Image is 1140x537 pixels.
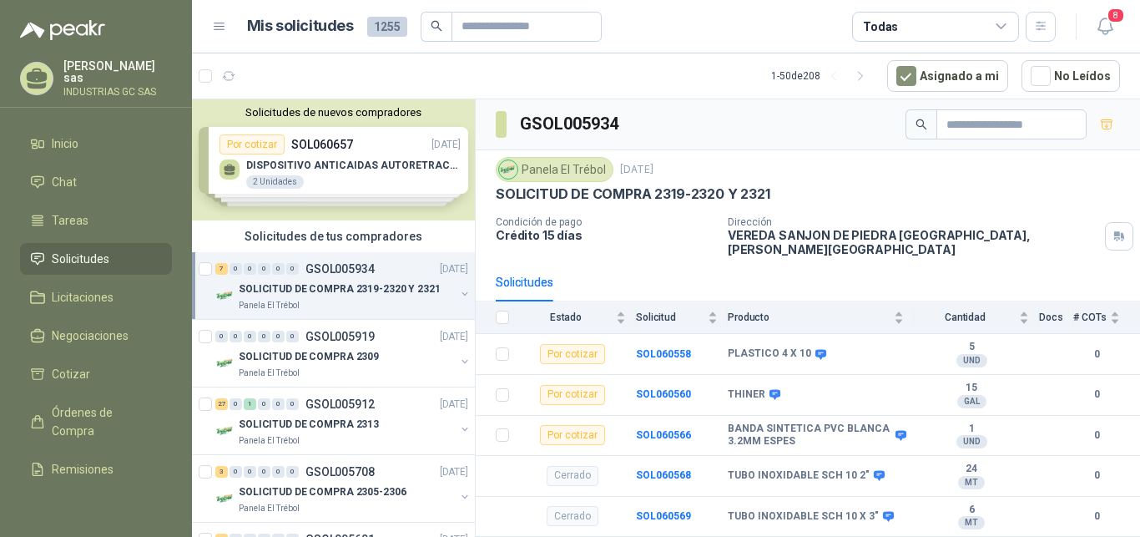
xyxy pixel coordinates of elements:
a: 7 0 0 0 0 0 GSOL005934[DATE] Company LogoSOLICITUD DE COMPRA 2319-2320 Y 2321Panela El Trébol [215,259,472,312]
span: Producto [728,312,890,323]
span: Chat [52,173,77,191]
div: 27 [215,398,228,410]
p: [DATE] [440,397,468,413]
p: [DATE] [620,162,653,178]
p: VEREDA SANJON DE PIEDRA [GEOGRAPHIC_DATA] , [PERSON_NAME][GEOGRAPHIC_DATA] [728,228,1098,256]
b: SOL060568 [636,469,691,481]
p: Panela El Trébol [239,367,300,380]
b: THINER [728,388,765,402]
a: Solicitudes [20,243,172,275]
span: Negociaciones [52,327,129,345]
div: UND [956,435,987,448]
p: [DATE] [440,329,468,345]
img: Company Logo [215,421,235,441]
span: 1255 [367,17,407,37]
p: [PERSON_NAME] sas [63,60,172,84]
div: 0 [258,263,270,275]
div: 0 [244,331,256,342]
b: 0 [1073,347,1120,362]
a: Tareas [20,205,172,236]
div: 0 [272,398,285,410]
div: MT [958,476,985,489]
a: Inicio [20,128,172,160]
div: 0 [272,331,285,342]
div: GAL [957,395,986,408]
b: 6 [914,504,1029,517]
th: Solicitud [636,301,728,334]
div: MT [958,516,985,529]
th: Producto [728,301,914,334]
div: 3 [215,466,228,478]
span: # COTs [1073,312,1107,323]
img: Logo peakr [20,20,105,40]
a: Órdenes de Compra [20,397,172,447]
span: search [431,20,442,32]
a: SOL060569 [636,510,691,522]
div: Cerrado [547,506,598,526]
div: 0 [244,263,256,275]
span: Tareas [52,211,88,230]
a: SOL060566 [636,429,691,441]
p: [DATE] [440,464,468,480]
p: GSOL005919 [305,331,375,342]
span: 8 [1107,8,1125,23]
b: SOL060560 [636,388,691,400]
a: Negociaciones [20,320,172,352]
div: 0 [286,263,299,275]
div: Todas [863,18,898,36]
div: 0 [230,398,242,410]
div: 7 [215,263,228,275]
a: 0 0 0 0 0 0 GSOL005919[DATE] Company LogoSOLICITUD DE COMPRA 2309Panela El Trébol [215,327,472,380]
div: UND [956,354,987,367]
span: Órdenes de Compra [52,403,156,440]
div: 0 [258,331,270,342]
div: Panela El Trébol [496,157,613,182]
b: 15 [914,382,1029,395]
b: 24 [914,463,1029,476]
span: Estado [519,312,613,323]
button: Asignado a mi [887,60,1008,92]
b: TUBO INOXIDABLE SCH 10 X 3" [728,510,879,524]
a: Remisiones [20,453,172,485]
a: Cotizar [20,358,172,390]
span: Remisiones [52,460,113,479]
a: 3 0 0 0 0 0 GSOL005708[DATE] Company LogoSOLICITUD DE COMPRA 2305-2306Panela El Trébol [215,462,472,515]
p: Crédito 15 días [496,228,714,242]
p: SOLICITUD DE COMPRA 2309 [239,349,379,365]
b: 0 [1073,509,1120,524]
a: SOL060558 [636,348,691,360]
th: Estado [519,301,636,334]
b: PLASTICO 4 X 10 [728,347,811,361]
p: SOLICITUD DE COMPRA 2319-2320 Y 2321 [239,281,441,297]
p: Panela El Trébol [239,299,300,312]
span: Solicitud [636,312,704,323]
div: 1 - 50 de 208 [771,63,874,89]
span: Solicitudes [52,250,109,268]
b: 5 [914,341,1029,354]
div: 0 [215,331,228,342]
div: 0 [286,398,299,410]
p: INDUSTRIAS GC SAS [63,87,172,97]
a: Chat [20,166,172,198]
th: # COTs [1073,301,1140,334]
div: 0 [286,466,299,478]
div: Por cotizar [540,385,605,405]
div: 0 [272,263,285,275]
th: Docs [1039,301,1073,334]
p: Condición de pago [496,216,714,228]
button: 8 [1090,12,1120,42]
div: 0 [258,398,270,410]
p: Dirección [728,216,1098,228]
b: 0 [1073,387,1120,403]
div: Por cotizar [540,344,605,364]
span: Licitaciones [52,288,113,306]
div: Cerrado [547,466,598,486]
span: Cantidad [914,312,1016,323]
div: 0 [230,331,242,342]
b: 0 [1073,468,1120,484]
div: Solicitudes de nuevos compradoresPor cotizarSOL060657[DATE] DISPOSITIVO ANTICAIDAS AUTORETRACTIL2... [192,99,475,220]
p: GSOL005912 [305,398,375,410]
b: 1 [914,423,1029,436]
th: Cantidad [914,301,1039,334]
